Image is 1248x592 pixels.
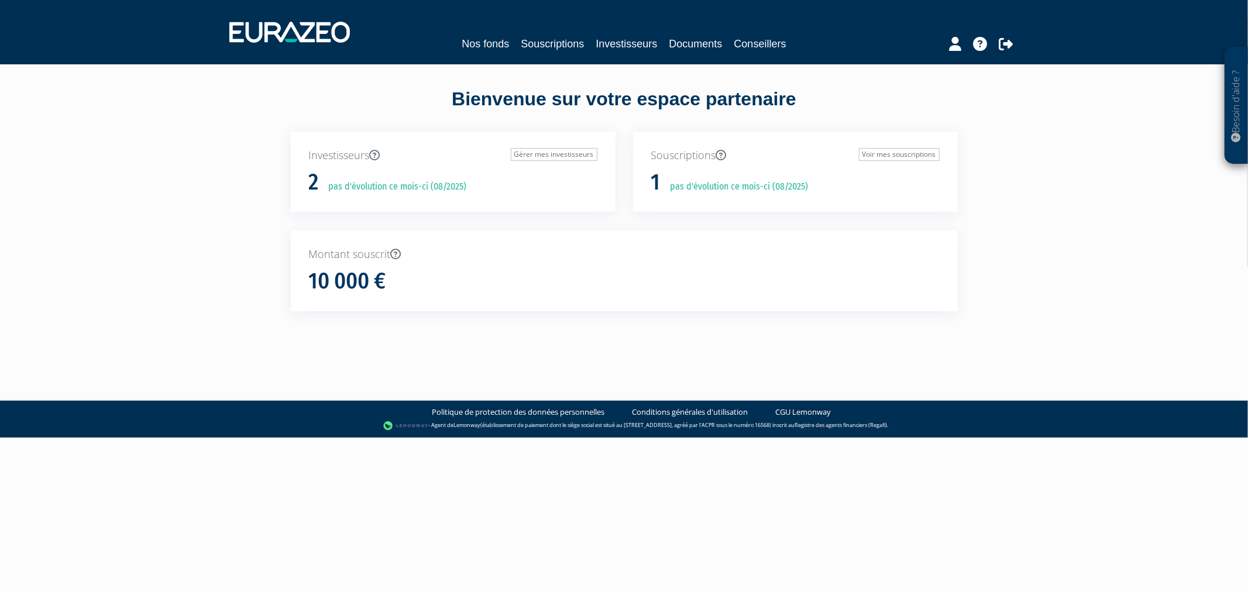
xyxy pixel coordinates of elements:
a: Lemonway [453,421,480,429]
a: Politique de protection des données personnelles [432,407,604,418]
a: Conditions générales d'utilisation [632,407,748,418]
p: Montant souscrit [309,247,940,262]
a: Documents [669,36,723,52]
a: Investisseurs [596,36,657,52]
a: CGU Lemonway [775,407,831,418]
h1: 1 [651,170,661,195]
p: Besoin d'aide ? [1230,53,1243,159]
div: Bienvenue sur votre espace partenaire [282,86,967,132]
h1: 10 000 € [309,269,386,294]
a: Nos fonds [462,36,509,52]
p: pas d'évolution ce mois-ci (08/2025) [662,180,809,194]
a: Gérer mes investisseurs [511,148,597,161]
a: Registre des agents financiers (Regafi) [795,421,887,429]
div: - Agent de (établissement de paiement dont le siège social est situé au [STREET_ADDRESS], agréé p... [12,420,1236,432]
p: Souscriptions [651,148,940,163]
a: Conseillers [734,36,786,52]
a: Souscriptions [521,36,584,52]
img: logo-lemonway.png [383,420,428,432]
p: Investisseurs [309,148,597,163]
img: 1732889491-logotype_eurazeo_blanc_rvb.png [229,22,350,43]
a: Voir mes souscriptions [859,148,940,161]
p: pas d'évolution ce mois-ci (08/2025) [321,180,467,194]
h1: 2 [309,170,319,195]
